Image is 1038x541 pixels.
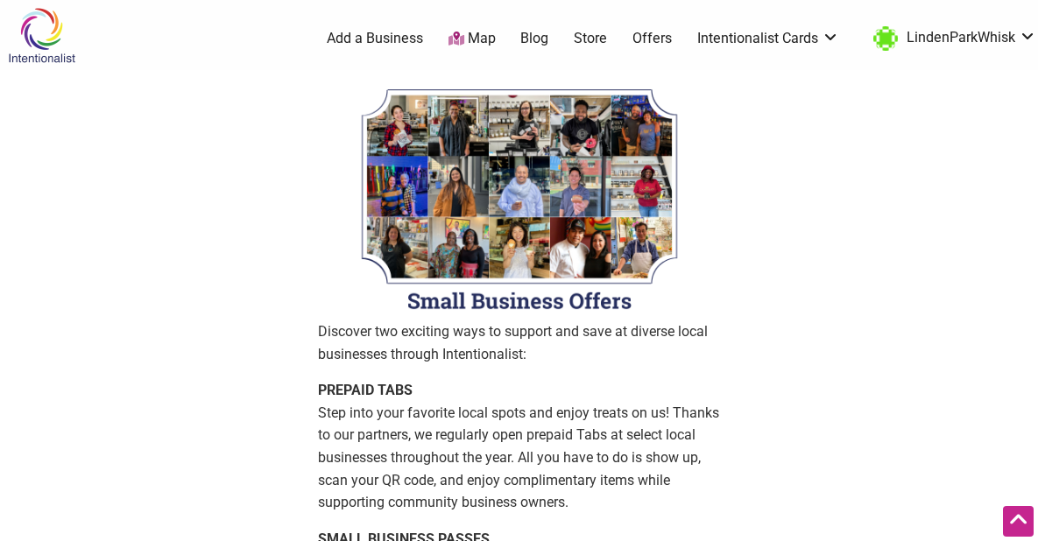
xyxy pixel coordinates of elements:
[574,29,607,48] a: Store
[448,29,496,49] a: Map
[318,320,721,365] p: Discover two exciting ways to support and save at diverse local businesses through Intentionalist:
[1003,506,1034,537] div: Scroll Back to Top
[318,79,721,320] img: Welcome to Intentionalist Passes
[697,29,839,48] a: Intentionalist Cards
[520,29,548,48] a: Blog
[865,23,1036,54] a: LindenParkWhisk
[318,382,413,398] strong: PREPAID TABS
[318,379,721,514] p: Step into your favorite local spots and enjoy treats on us! Thanks to our partners, we regularly ...
[632,29,672,48] a: Offers
[327,29,423,48] a: Add a Business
